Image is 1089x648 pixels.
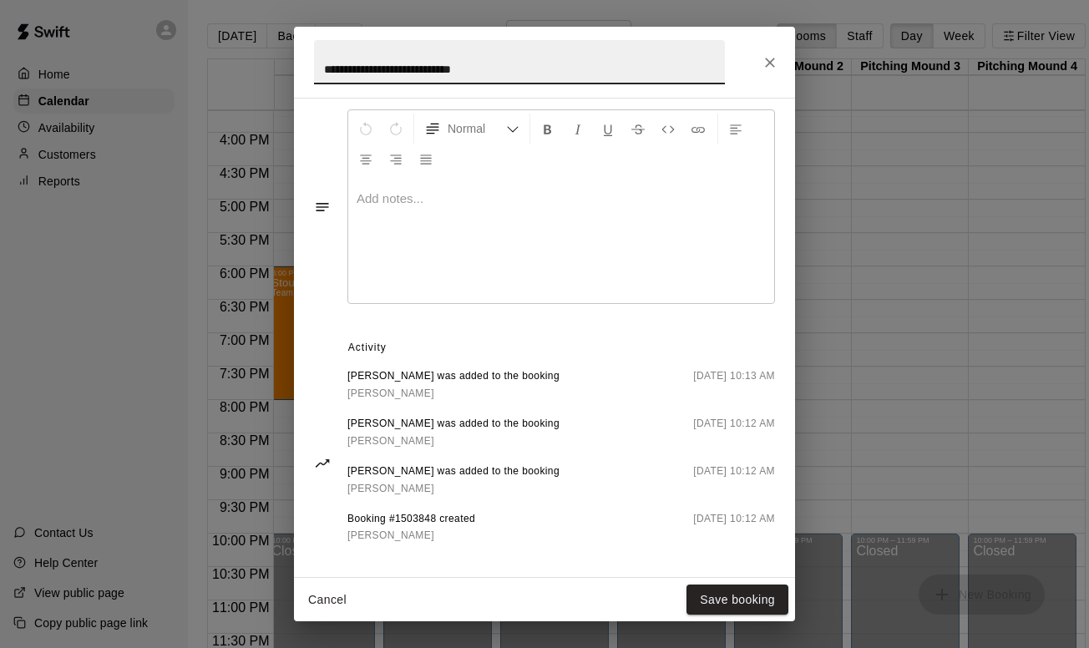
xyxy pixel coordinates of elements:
button: Format Underline [594,114,622,144]
button: Justify Align [412,144,440,174]
button: Center Align [352,144,380,174]
span: [PERSON_NAME] [347,529,434,541]
span: [DATE] 10:12 AM [693,416,775,450]
svg: Notes [314,199,331,215]
span: [DATE] 10:13 AM [693,368,775,402]
span: [PERSON_NAME] [347,435,434,447]
button: Format Strikethrough [624,114,652,144]
button: Cancel [301,585,354,615]
button: Save booking [686,585,788,615]
button: Undo [352,114,380,144]
span: Activity [348,335,775,362]
a: [PERSON_NAME] [347,480,560,498]
span: [PERSON_NAME] was added to the booking [347,368,560,385]
a: [PERSON_NAME] [347,385,560,402]
a: [PERSON_NAME] [347,433,560,450]
button: Right Align [382,144,410,174]
a: [PERSON_NAME] [347,527,475,544]
button: Formatting Options [418,114,526,144]
span: [PERSON_NAME] was added to the booking [347,416,560,433]
span: Normal [448,120,506,137]
svg: Activity [314,455,331,472]
span: [PERSON_NAME] [347,387,434,399]
button: Close [755,48,785,78]
span: [PERSON_NAME] [347,483,434,494]
span: Booking #1503848 created [347,511,475,528]
span: [DATE] 10:12 AM [693,511,775,545]
span: [DATE] 10:12 AM [693,463,775,498]
button: Left Align [722,114,750,144]
button: Format Italics [564,114,592,144]
button: Format Bold [534,114,562,144]
button: Insert Code [654,114,682,144]
span: [PERSON_NAME] was added to the booking [347,463,560,480]
button: Redo [382,114,410,144]
button: Insert Link [684,114,712,144]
